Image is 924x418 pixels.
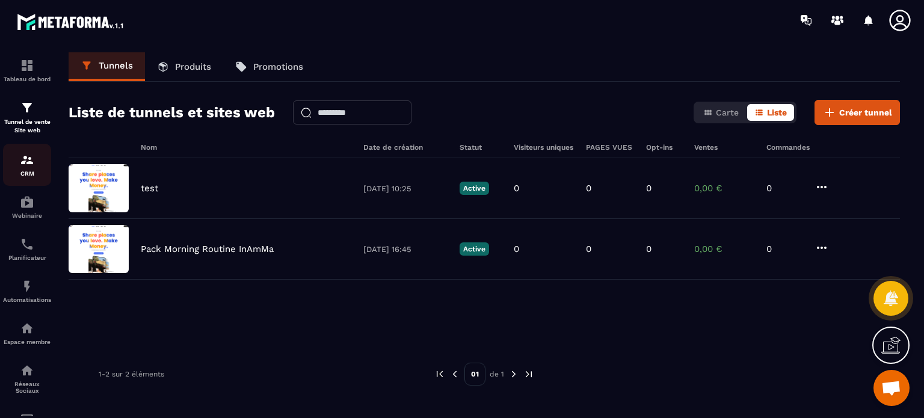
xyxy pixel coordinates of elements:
p: Réseaux Sociaux [3,381,51,394]
img: logo [17,11,125,32]
p: 0 [586,244,591,254]
img: formation [20,153,34,167]
img: image [69,225,129,273]
h2: Liste de tunnels et sites web [69,100,275,124]
img: next [523,369,534,380]
a: formationformationCRM [3,144,51,186]
a: formationformationTableau de bord [3,49,51,91]
p: CRM [3,170,51,177]
span: Liste [767,108,787,117]
img: scheduler [20,237,34,251]
a: automationsautomationsAutomatisations [3,270,51,312]
a: schedulerschedulerPlanificateur [3,228,51,270]
p: test [141,183,158,194]
p: Webinaire [3,212,51,219]
h6: Nom [141,143,351,152]
button: Carte [696,104,746,121]
p: 0 [766,244,802,254]
p: 0 [514,183,519,194]
img: prev [449,369,460,380]
a: Tunnels [69,52,145,81]
p: 0,00 € [694,183,754,194]
img: formation [20,100,34,115]
h6: PAGES VUES [586,143,634,152]
h6: Ventes [694,143,754,152]
p: 0,00 € [694,244,754,254]
button: Liste [747,104,794,121]
p: Automatisations [3,297,51,303]
a: Produits [145,52,223,81]
img: next [508,369,519,380]
p: Produits [175,61,211,72]
p: Tunnels [99,60,133,71]
a: automationsautomationsWebinaire [3,186,51,228]
p: 0 [646,244,651,254]
p: 01 [464,363,485,386]
a: automationsautomationsEspace membre [3,312,51,354]
p: Espace membre [3,339,51,345]
span: Créer tunnel [839,106,892,118]
h6: Date de création [363,143,448,152]
a: formationformationTunnel de vente Site web [3,91,51,144]
a: Promotions [223,52,315,81]
p: 1-2 sur 2 éléments [99,370,164,378]
p: Promotions [253,61,303,72]
p: [DATE] 16:45 [363,245,448,254]
img: automations [20,279,34,294]
p: Pack Morning Routine InAmMa [141,244,274,254]
span: Carte [716,108,739,117]
p: 0 [766,183,802,194]
p: 0 [586,183,591,194]
img: image [69,164,129,212]
img: automations [20,195,34,209]
h6: Visiteurs uniques [514,143,574,152]
p: 0 [646,183,651,194]
h6: Commandes [766,143,810,152]
button: Créer tunnel [815,100,900,125]
h6: Opt-ins [646,143,682,152]
p: Tunnel de vente Site web [3,118,51,135]
p: Planificateur [3,254,51,261]
img: automations [20,321,34,336]
p: Tableau de bord [3,76,51,82]
h6: Statut [460,143,502,152]
p: 0 [514,244,519,254]
a: social-networksocial-networkRéseaux Sociaux [3,354,51,403]
div: Ouvrir le chat [873,370,910,406]
p: [DATE] 10:25 [363,184,448,193]
p: Active [460,182,489,195]
p: Active [460,242,489,256]
p: de 1 [490,369,504,379]
img: social-network [20,363,34,378]
img: formation [20,58,34,73]
img: prev [434,369,445,380]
